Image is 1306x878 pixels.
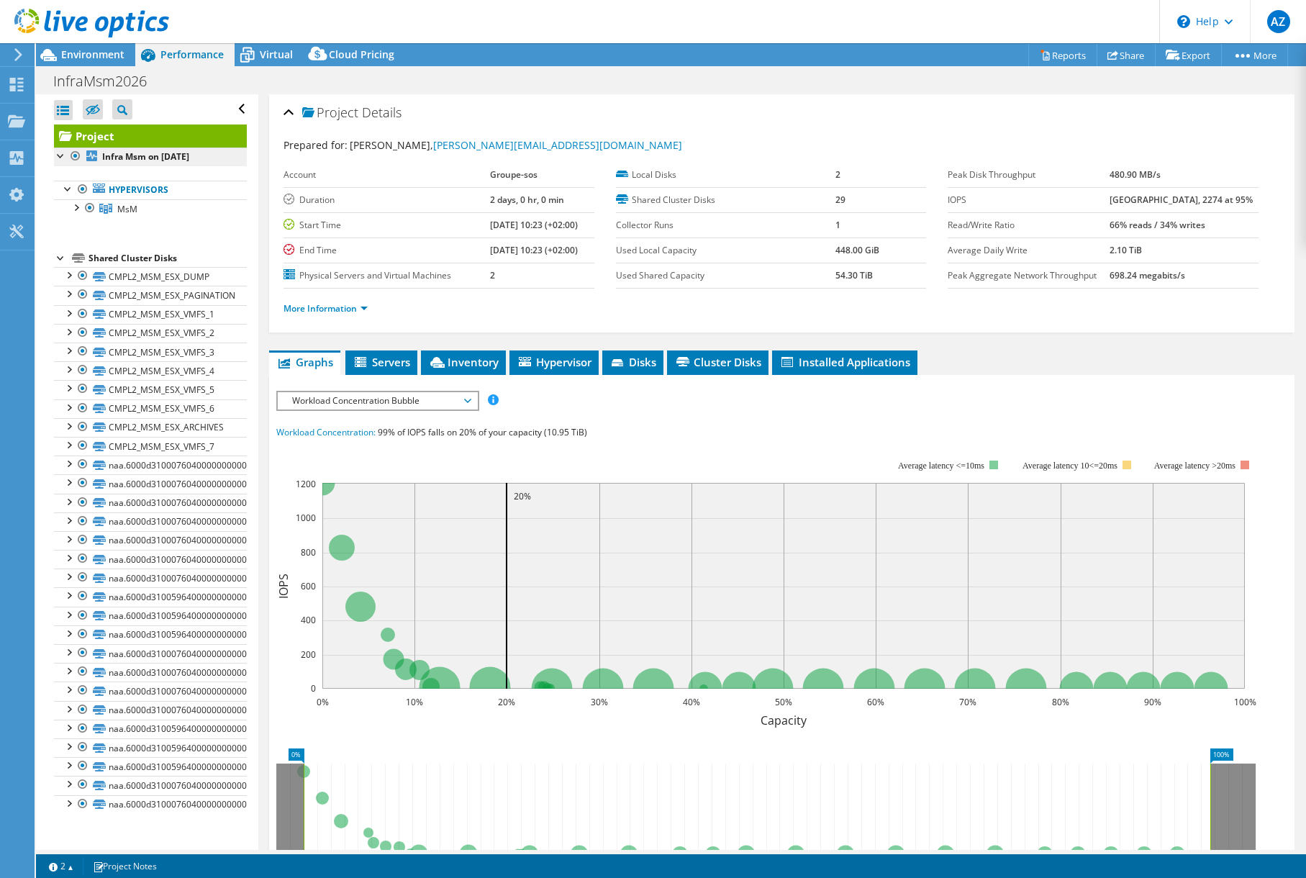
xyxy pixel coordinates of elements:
[54,663,247,682] a: naa.6000d310007604000000000000000032
[284,193,490,207] label: Duration
[54,474,247,493] a: naa.6000d310007604000000000000000019
[284,168,490,182] label: Account
[54,199,247,218] a: MsM
[353,355,410,369] span: Servers
[260,47,293,61] span: Virtual
[54,418,247,437] a: CMPL2_MSM_ESX_ARCHIVES
[616,193,836,207] label: Shared Cluster Disks
[867,696,884,708] text: 60%
[898,461,984,471] tspan: Average latency <=10ms
[683,696,700,708] text: 40%
[1110,269,1185,281] b: 698.24 megabits/s
[117,203,137,215] span: MsM
[948,268,1110,283] label: Peak Aggregate Network Throughput
[54,399,247,418] a: CMPL2_MSM_ESX_VMFS_6
[514,490,531,502] text: 20%
[47,73,169,89] h1: InfraMsm2026
[54,267,247,286] a: CMPL2_MSM_ESX_DUMP
[54,720,247,738] a: naa.6000d310059640000000000000000030
[54,625,247,644] a: naa.6000d31005964000000000000000002c
[616,218,836,232] label: Collector Runs
[517,355,591,369] span: Hypervisor
[329,47,394,61] span: Cloud Pricing
[54,738,247,757] a: naa.6000d310059640000000000000000031
[276,426,376,438] span: Workload Concentration:
[948,218,1110,232] label: Read/Write Ratio
[591,696,608,708] text: 30%
[1221,44,1288,66] a: More
[1052,696,1069,708] text: 80%
[1110,244,1142,256] b: 2.10 TiB
[835,269,873,281] b: 54.30 TiB
[284,268,490,283] label: Physical Servers and Virtual Machines
[296,512,316,524] text: 1000
[433,138,682,152] a: [PERSON_NAME][EMAIL_ADDRESS][DOMAIN_NAME]
[1028,44,1097,66] a: Reports
[490,194,564,206] b: 2 days, 0 hr, 0 min
[54,181,247,199] a: Hypervisors
[54,343,247,361] a: CMPL2_MSM_ESX_VMFS_3
[1110,194,1253,206] b: [GEOGRAPHIC_DATA], 2274 at 95%
[1233,696,1256,708] text: 100%
[948,168,1110,182] label: Peak Disk Throughput
[835,194,845,206] b: 29
[54,757,247,776] a: naa.6000d310059640000000000000000032
[616,168,836,182] label: Local Disks
[406,696,423,708] text: 10%
[301,546,316,558] text: 800
[284,218,490,232] label: Start Time
[54,607,247,625] a: naa.6000d31005964000000000000000002b
[54,776,247,795] a: naa.6000d31000760400000000000000003a
[316,696,328,708] text: 0%
[302,106,358,120] span: Project
[54,795,247,814] a: naa.6000d31000760400000000000000003f
[39,857,83,875] a: 2
[779,355,910,369] span: Installed Applications
[54,324,247,343] a: CMPL2_MSM_ESX_VMFS_2
[378,426,587,438] span: 99% of IOPS falls on 20% of your capacity (10.95 TiB)
[948,243,1110,258] label: Average Daily Write
[54,456,247,474] a: naa.6000d310007604000000000000000018
[835,219,840,231] b: 1
[54,587,247,606] a: naa.6000d31005964000000000000000002a
[54,569,247,587] a: naa.6000d31000760400000000000000002f
[54,305,247,324] a: CMPL2_MSM_ESX_VMFS_1
[276,573,291,598] text: IOPS
[89,250,247,267] div: Shared Cluster Disks
[160,47,224,61] span: Performance
[428,355,499,369] span: Inventory
[1097,44,1156,66] a: Share
[301,614,316,626] text: 400
[54,361,247,380] a: CMPL2_MSM_ESX_VMFS_4
[490,168,538,181] b: Groupe-sos
[1155,44,1222,66] a: Export
[54,494,247,512] a: naa.6000d31000760400000000000000001d
[362,104,402,121] span: Details
[54,531,247,550] a: naa.6000d31000760400000000000000001f
[1154,461,1235,471] text: Average latency >20ms
[61,47,124,61] span: Environment
[498,696,515,708] text: 20%
[284,138,348,152] label: Prepared for:
[350,138,682,152] span: [PERSON_NAME],
[948,193,1110,207] label: IOPS
[83,857,167,875] a: Project Notes
[835,168,840,181] b: 2
[54,701,247,720] a: naa.6000d310007604000000000000000038
[54,286,247,304] a: CMPL2_MSM_ESX_PAGINATION
[54,380,247,399] a: CMPL2_MSM_ESX_VMFS_5
[775,696,792,708] text: 50%
[54,682,247,700] a: naa.6000d310007604000000000000000033
[490,244,578,256] b: [DATE] 10:23 (+02:00)
[54,644,247,663] a: naa.6000d310007604000000000000000031
[285,392,470,409] span: Workload Concentration Bubble
[490,219,578,231] b: [DATE] 10:23 (+02:00)
[296,478,316,490] text: 1200
[276,355,333,369] span: Graphs
[1144,696,1161,708] text: 90%
[609,355,656,369] span: Disks
[284,302,368,314] a: More Information
[616,268,836,283] label: Used Shared Capacity
[1022,461,1117,471] tspan: Average latency 10<=20ms
[616,243,836,258] label: Used Local Capacity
